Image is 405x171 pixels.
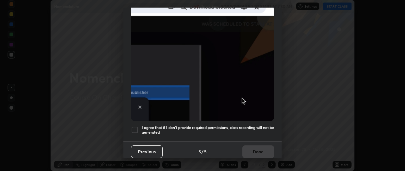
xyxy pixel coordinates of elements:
h4: 5 [198,148,201,155]
h5: I agree that if I don't provide required permissions, class recording will not be generated [142,125,274,135]
h4: / [202,148,203,155]
h4: 5 [204,148,207,155]
button: Previous [131,145,163,158]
